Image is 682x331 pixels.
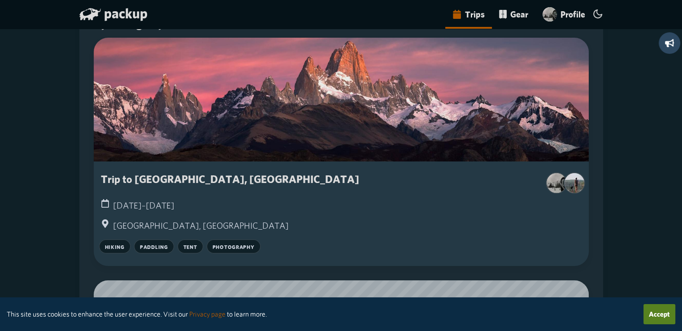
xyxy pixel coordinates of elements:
[105,244,125,250] small: Hiking
[94,18,589,30] h2: Upcoming Trips
[104,5,148,22] span: packup
[101,197,582,214] div: [DATE]–[DATE]
[101,218,582,234] div: [GEOGRAPHIC_DATA], [GEOGRAPHIC_DATA]
[565,173,584,193] img: meika
[101,173,359,185] h3: Trip to [GEOGRAPHIC_DATA], [GEOGRAPHIC_DATA]
[140,244,168,250] small: Paddling
[643,304,675,324] button: Accept cookies
[547,173,566,193] img: sometimes_be_prepared
[213,244,255,250] small: Photography
[183,244,197,250] small: Tent
[79,7,148,23] a: packup
[543,7,557,22] img: user avatar
[189,310,226,318] a: Privacy page
[7,310,267,318] small: This site uses cookies to enhance the user experience. Visit our to learn more.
